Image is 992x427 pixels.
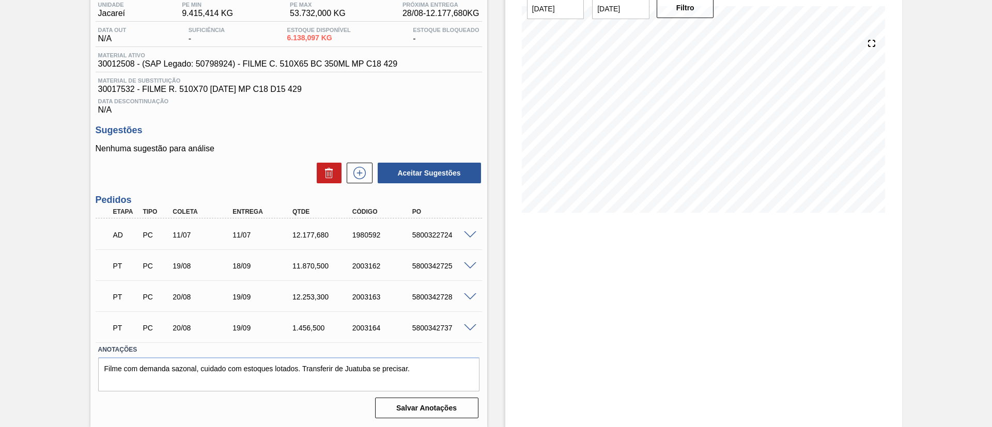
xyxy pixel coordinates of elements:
span: 30012508 - (SAP Legado: 50798924) - FILME C. 510X65 BC 350ML MP C18 429 [98,59,398,69]
div: 20/08/2025 [170,324,237,332]
h3: Sugestões [96,125,482,136]
div: Pedido em Trânsito [111,317,142,339]
div: 19/09/2025 [230,293,297,301]
div: 18/09/2025 [230,262,297,270]
span: Unidade [98,2,125,8]
div: Aguardando Descarga [111,224,142,246]
div: 11/07/2025 [230,231,297,239]
div: 2003164 [350,324,417,332]
div: Entrega [230,208,297,215]
span: Data Descontinuação [98,98,479,104]
div: 1980592 [350,231,417,239]
div: Nova sugestão [342,163,373,183]
div: Pedido de Compra [140,231,171,239]
div: 5800322724 [410,231,477,239]
p: Nenhuma sugestão para análise [96,144,482,153]
div: N/A [96,27,129,43]
div: 2003162 [350,262,417,270]
div: 19/08/2025 [170,262,237,270]
div: Código [350,208,417,215]
div: 11.870,500 [290,262,357,270]
div: Pedido de Compra [140,293,171,301]
span: Suficiência [189,27,225,33]
div: - [186,27,227,43]
span: 30017532 - FILME R. 510X70 [DATE] MP C18 D15 429 [98,85,479,94]
div: 20/08/2025 [170,293,237,301]
div: 19/09/2025 [230,324,297,332]
div: Etapa [111,208,142,215]
div: N/A [96,94,482,115]
div: Pedido em Trânsito [111,255,142,277]
div: Coleta [170,208,237,215]
span: Data out [98,27,127,33]
span: 9.415,414 KG [182,9,233,18]
span: 28/08 - 12.177,680 KG [402,9,479,18]
div: - [410,27,482,43]
p: AD [113,231,139,239]
div: 2003163 [350,293,417,301]
button: Salvar Anotações [375,398,478,418]
textarea: Filme com demanda sazonal, cuidado com estoques lotados. Transferir de Juatuba se precisar. [98,357,479,391]
div: 5800342728 [410,293,477,301]
div: Pedido de Compra [140,262,171,270]
div: 11/07/2025 [170,231,237,239]
h3: Pedidos [96,195,482,205]
div: 12.177,680 [290,231,357,239]
div: PO [410,208,477,215]
span: Estoque Disponível [287,27,351,33]
div: Excluir Sugestões [312,163,342,183]
div: 5800342725 [410,262,477,270]
span: Material de Substituição [98,77,479,84]
label: Anotações [98,342,479,357]
span: Jacareí [98,9,125,18]
div: Qtde [290,208,357,215]
div: Pedido de Compra [140,324,171,332]
p: PT [113,324,139,332]
p: PT [113,293,139,301]
p: PT [113,262,139,270]
div: 5800342737 [410,324,477,332]
span: 53.732,000 KG [290,9,346,18]
div: Aceitar Sugestões [373,162,482,184]
button: Aceitar Sugestões [378,163,481,183]
span: Estoque Bloqueado [413,27,479,33]
div: 1.456,500 [290,324,357,332]
div: Pedido em Trânsito [111,286,142,308]
span: Próxima Entrega [402,2,479,8]
span: PE MAX [290,2,346,8]
div: Tipo [140,208,171,215]
span: 6.138,097 KG [287,34,351,42]
span: PE MIN [182,2,233,8]
div: 12.253,300 [290,293,357,301]
span: Material ativo [98,52,398,58]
